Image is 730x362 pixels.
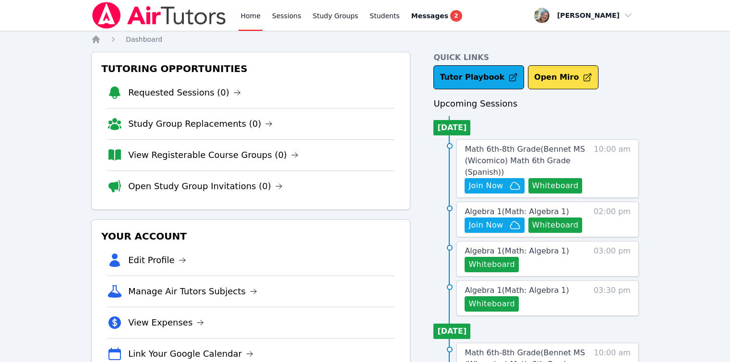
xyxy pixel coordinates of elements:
button: Join Now [465,178,524,193]
a: Tutor Playbook [433,65,524,89]
span: Math 6th-8th Grade ( Bennet MS (Wicomico) Math 6th Grade (Spanish) ) [465,145,585,177]
li: [DATE] [433,120,470,135]
h3: Upcoming Sessions [433,97,639,110]
a: Study Group Replacements (0) [128,117,273,131]
a: Manage Air Tutors Subjects [128,285,257,298]
a: Math 6th-8th Grade(Bennet MS (Wicomico) Math 6th Grade (Spanish)) [465,144,589,178]
span: 2 [450,10,462,22]
button: Join Now [465,217,524,233]
span: Messages [411,11,448,21]
nav: Breadcrumb [91,35,639,44]
button: Whiteboard [465,257,519,272]
span: Algebra 1 ( Math: Algebra 1 ) [465,207,569,216]
button: Whiteboard [528,217,583,233]
button: Whiteboard [465,296,519,312]
a: Open Study Group Invitations (0) [128,180,283,193]
a: Algebra 1(Math: Algebra 1) [465,245,569,257]
a: View Expenses [128,316,204,329]
a: Edit Profile [128,253,186,267]
h4: Quick Links [433,52,639,63]
a: Algebra 1(Math: Algebra 1) [465,285,569,296]
span: Algebra 1 ( Math: Algebra 1 ) [465,246,569,255]
h3: Tutoring Opportunities [99,60,402,77]
a: View Registerable Course Groups (0) [128,148,299,162]
img: Air Tutors [91,2,227,29]
a: Dashboard [126,35,162,44]
a: Requested Sessions (0) [128,86,241,99]
span: Join Now [468,219,503,231]
span: Algebra 1 ( Math: Algebra 1 ) [465,286,569,295]
span: 03:00 pm [594,245,631,272]
h3: Your Account [99,228,402,245]
a: Algebra 1(Math: Algebra 1) [465,206,569,217]
span: 02:00 pm [594,206,631,233]
span: Dashboard [126,36,162,43]
span: Join Now [468,180,503,192]
span: 03:30 pm [594,285,631,312]
button: Open Miro [528,65,598,89]
li: [DATE] [433,324,470,339]
a: Link Your Google Calendar [128,347,253,361]
button: Whiteboard [528,178,583,193]
span: 10:00 am [594,144,631,193]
